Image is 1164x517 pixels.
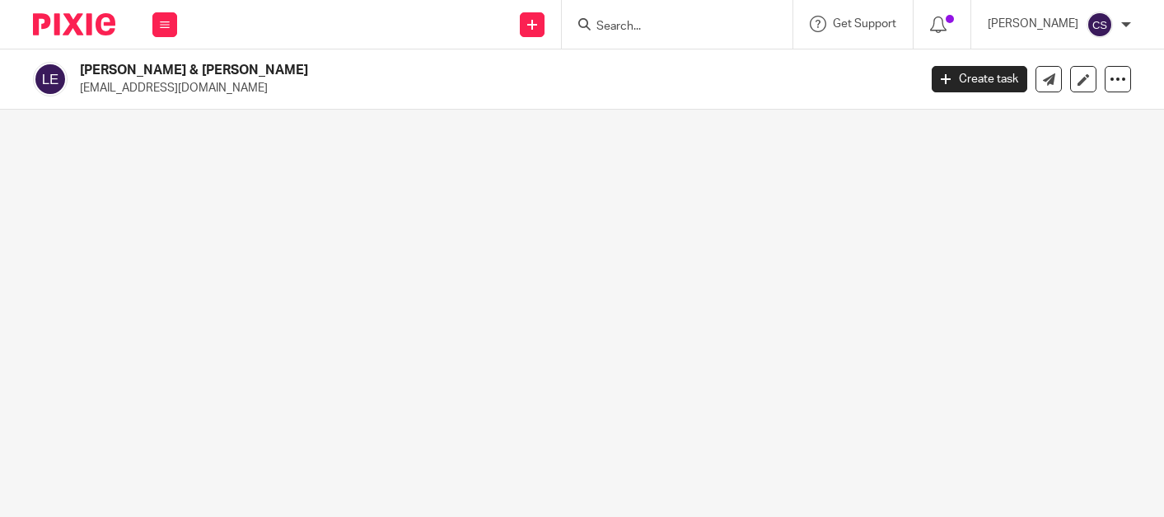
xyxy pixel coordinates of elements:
[595,20,743,35] input: Search
[80,80,907,96] p: [EMAIL_ADDRESS][DOMAIN_NAME]
[932,66,1027,92] a: Create task
[833,18,896,30] span: Get Support
[33,13,115,35] img: Pixie
[80,62,741,79] h2: [PERSON_NAME] & [PERSON_NAME]
[33,62,68,96] img: svg%3E
[1087,12,1113,38] img: svg%3E
[988,16,1078,32] p: [PERSON_NAME]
